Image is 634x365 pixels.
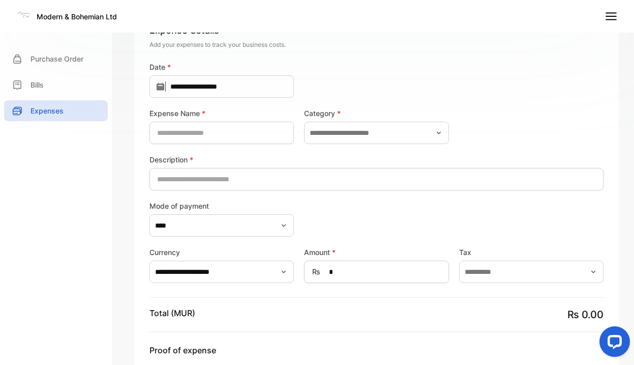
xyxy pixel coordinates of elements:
p: Purchase Order [31,53,83,64]
label: Expense Name [149,108,294,119]
span: ₨ [312,266,320,277]
a: Bills [4,74,108,95]
a: Expenses [4,100,108,121]
p: Bills [31,79,44,90]
a: Purchase Order [4,48,108,69]
label: Tax [459,247,603,258]
span: ₨ 0.00 [567,308,603,321]
label: Amount [304,247,448,258]
p: Expenses [31,105,64,116]
p: Total (MUR) [149,307,195,319]
img: Logo [16,7,32,22]
label: Mode of payment [149,201,294,211]
iframe: LiveChat chat widget [591,322,634,365]
p: Add your expenses to track your business costs. [149,40,603,49]
p: Modern & Bohemian Ltd [37,11,117,22]
span: Proof of expense [149,344,603,356]
label: Currency [149,247,294,258]
label: Category [304,108,448,119]
label: Date [149,62,294,72]
label: Description [149,154,603,165]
